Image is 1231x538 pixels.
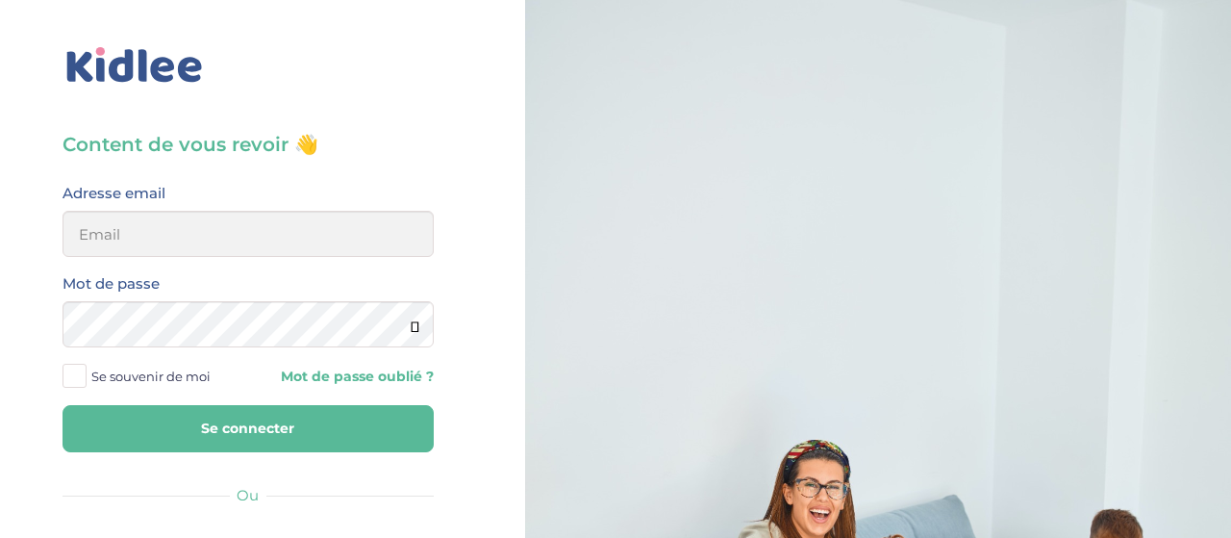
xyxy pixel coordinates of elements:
[63,271,160,296] label: Mot de passe
[63,405,434,452] button: Se connecter
[63,181,165,206] label: Adresse email
[63,43,207,88] img: logo_kidlee_bleu
[63,131,434,158] h3: Content de vous revoir 👋
[237,486,259,504] span: Ou
[91,364,211,389] span: Se souvenir de moi
[263,368,434,386] a: Mot de passe oublié ?
[63,211,434,257] input: Email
